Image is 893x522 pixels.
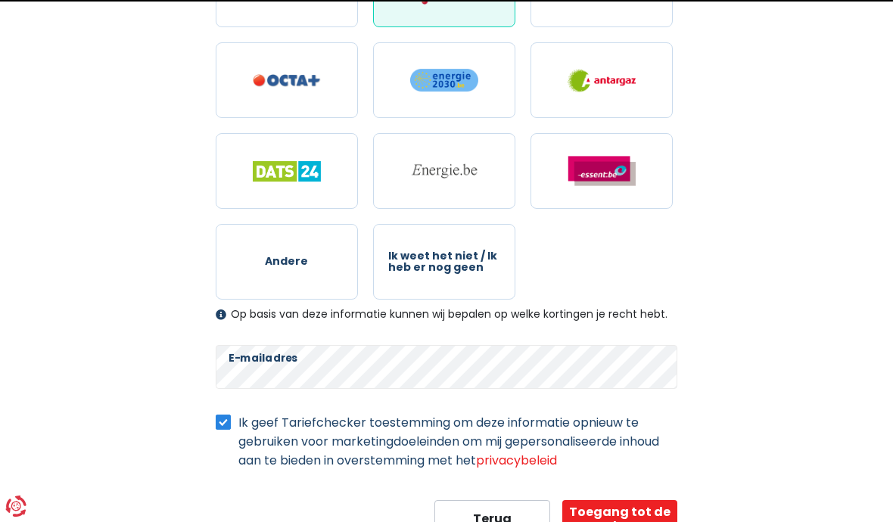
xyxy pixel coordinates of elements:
[410,68,478,92] img: Energie2030
[216,308,677,321] div: Op basis van deze informatie kunnen wij bepalen op welke kortingen je recht hebt.
[253,161,321,182] img: Dats 24
[568,156,636,186] img: Essent
[388,250,500,274] span: Ik weet het niet / Ik heb er nog geen
[410,163,478,179] img: Energie.be
[238,413,677,470] label: Ik geef Tariefchecker toestemming om deze informatie opnieuw te gebruiken voor marketingdoeleinde...
[253,74,321,87] img: Octa+
[568,69,636,92] img: Antargaz
[265,256,308,267] span: Andere
[476,452,557,469] a: privacybeleid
